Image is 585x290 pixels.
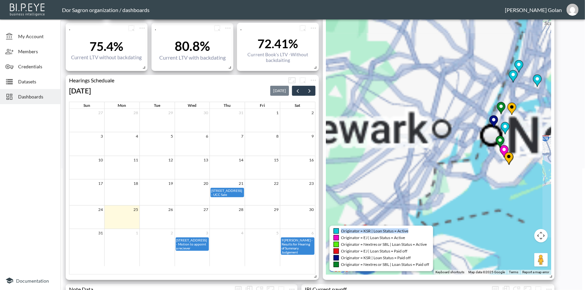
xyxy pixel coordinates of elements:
[66,25,126,31] div: .
[5,277,55,285] a: Documentation
[69,156,105,179] td: August 10, 2025
[562,2,583,18] button: amir@ibi.co.il
[280,132,315,156] td: August 9, 2025
[175,109,210,132] td: July 30, 2025
[18,33,55,40] span: My Account
[210,132,245,156] td: August 7, 2025
[16,278,49,284] span: Documentation
[132,156,139,164] a: August 11, 2025
[308,23,319,33] button: more
[522,270,549,274] a: Report a map error
[280,205,315,229] td: August 30, 2025
[69,229,105,266] td: August 31, 2025
[273,156,280,164] a: August 15, 2025
[292,86,304,96] button: Previous month
[223,102,232,108] a: Thursday
[139,179,175,206] td: August 19, 2025
[126,23,137,33] button: more
[240,132,245,140] a: August 7, 2025
[341,242,427,247] span: Originator = Nextres or SBL | Loan Status = Active
[202,206,210,213] a: August 27, 2025
[287,75,297,86] button: Fullscreen
[341,235,405,240] span: Originator = EJ | Loan Status = Active
[69,86,91,95] h2: [DATE]
[341,255,411,260] span: Originator = KSR | Loan Status = Paid off
[237,109,245,117] a: July 31, 2025
[175,179,210,206] td: August 20, 2025
[308,179,315,187] a: August 23, 2025
[152,25,212,31] div: .
[105,179,140,206] td: August 18, 2025
[167,206,175,213] a: August 26, 2025
[170,229,175,237] a: September 2, 2025
[293,102,302,108] a: Saturday
[210,179,245,206] td: August 21, 2025
[258,102,266,108] a: Friday
[82,102,92,108] a: Sunday
[275,229,280,237] a: September 5, 2025
[153,102,162,108] a: Tuesday
[534,253,548,267] button: Drag Pegman onto the map to open Street View
[105,205,140,229] td: August 25, 2025
[275,132,280,140] a: August 8, 2025
[212,24,223,30] span: Attach chart to a group
[240,52,315,63] div: Current Book's LTV -Without backdaiting
[245,132,280,156] td: August 8, 2025
[328,266,350,275] a: Open this area in Google Maps (opens a new window)
[139,132,175,156] td: August 5, 2025
[132,179,139,187] a: August 18, 2025
[105,229,140,266] td: September 1, 2025
[237,25,297,31] div: .
[18,78,55,85] span: Datasets
[237,179,245,187] a: August 21, 2025
[210,109,245,132] td: July 31, 2025
[310,132,315,140] a: August 9, 2025
[245,156,280,179] td: August 15, 2025
[62,7,505,13] div: Dor Sagron organization / dashboards
[18,93,55,100] span: Dashboards
[66,77,287,83] div: Hearings Scheduale
[297,24,308,30] span: Attach chart to a group
[132,206,139,213] a: August 25, 2025
[245,109,280,132] td: August 1, 2025
[240,36,315,51] div: 72.41%
[275,109,280,117] a: August 1, 2025
[245,179,280,206] td: August 22, 2025
[468,270,505,274] span: Map data ©2025 Google
[245,229,280,266] td: September 5, 2025
[137,23,148,33] button: more
[223,23,233,33] button: more
[223,23,233,33] span: Chart settings
[139,109,175,132] td: July 29, 2025
[280,156,315,179] td: August 16, 2025
[341,262,429,267] span: Originator = Nextres or SBL | Loan Status = Paid off
[211,188,244,197] div: [STREET_ADDRESS] - UCC Sale
[237,156,245,164] a: August 14, 2025
[280,229,315,266] td: September 6, 2025
[210,205,245,229] td: August 28, 2025
[281,238,314,255] div: 9 [PERSON_NAME] - Results for Hearing of Summary Judgement
[534,229,548,242] button: Map camera controls
[308,23,319,33] span: Chart settings
[139,156,175,179] td: August 12, 2025
[310,229,315,237] a: September 6, 2025
[308,75,319,86] button: more
[132,109,139,117] a: July 28, 2025
[117,102,128,108] a: Monday
[297,23,308,33] button: more
[202,109,210,117] a: July 30, 2025
[137,23,148,33] span: Chart settings
[159,38,226,54] div: 80.8%
[270,86,289,96] button: [DATE]
[175,156,210,179] td: August 13, 2025
[308,75,319,86] span: Chart settings
[210,156,245,179] td: August 14, 2025
[71,39,142,54] div: 75.4%
[167,109,175,117] a: July 29, 2025
[97,109,104,117] a: July 27, 2025
[18,48,55,55] span: Members
[341,228,408,233] span: Originator = KSR | Loan Status = Active
[105,156,140,179] td: August 11, 2025
[139,205,175,229] td: August 26, 2025
[204,132,210,140] a: August 6, 2025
